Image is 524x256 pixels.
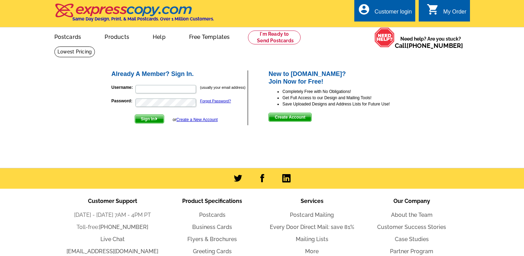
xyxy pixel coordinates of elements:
[390,248,433,255] a: Partner Program
[358,3,370,16] i: account_circle
[282,88,414,95] li: Completely Free with No Obligations!
[301,198,323,204] span: Services
[282,95,414,101] li: Get Full Access to our Design and Mailing Tools!
[135,114,164,123] button: Sign In
[63,223,162,231] li: Toll-free:
[112,84,135,91] label: Username:
[391,212,433,218] a: About the Team
[176,117,217,122] a: Create a New Account
[99,224,148,230] a: [PHONE_NUMBER]
[94,28,140,44] a: Products
[395,35,467,49] span: Need help? Are you stuck?
[100,236,125,242] a: Live Chat
[282,101,414,107] li: Save Uploaded Designs and Address Lists for Future Use!
[290,212,334,218] a: Postcard Mailing
[374,9,412,18] div: Customer login
[200,99,231,103] a: Forgot Password?
[296,236,328,242] a: Mailing Lists
[142,28,177,44] a: Help
[393,198,430,204] span: Our Company
[268,113,311,122] button: Create Account
[54,8,214,22] a: Same Day Design, Print, & Mail Postcards. Over 1 Million Customers.
[43,28,92,44] a: Postcards
[269,113,311,121] span: Create Account
[178,28,241,44] a: Free Templates
[187,236,237,242] a: Flyers & Brochures
[407,42,463,49] a: [PHONE_NUMBER]
[305,248,319,255] a: More
[63,211,162,219] li: [DATE] - [DATE] 7AM - 4PM PT
[358,8,412,16] a: account_circle Customer login
[427,3,439,16] i: shopping_cart
[182,198,242,204] span: Product Specifications
[155,117,158,120] img: button-next-arrow-white.png
[112,98,135,104] label: Password:
[443,9,467,18] div: My Order
[88,198,137,204] span: Customer Support
[270,224,354,230] a: Every Door Direct Mail: save 81%
[72,16,214,22] h4: Same Day Design, Print, & Mail Postcards. Over 1 Million Customers.
[377,224,446,230] a: Customer Success Stories
[268,70,414,85] h2: New to [DOMAIN_NAME]? Join Now for Free!
[395,236,429,242] a: Case Studies
[395,42,463,49] span: Call
[135,115,164,123] span: Sign In
[192,224,232,230] a: Business Cards
[374,27,395,48] img: help
[200,85,246,89] small: (usually your email address)
[427,8,467,16] a: shopping_cart My Order
[199,212,225,218] a: Postcards
[172,117,217,123] div: or
[112,70,248,78] h2: Already A Member? Sign In.
[193,248,232,255] a: Greeting Cards
[66,248,158,255] a: [EMAIL_ADDRESS][DOMAIN_NAME]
